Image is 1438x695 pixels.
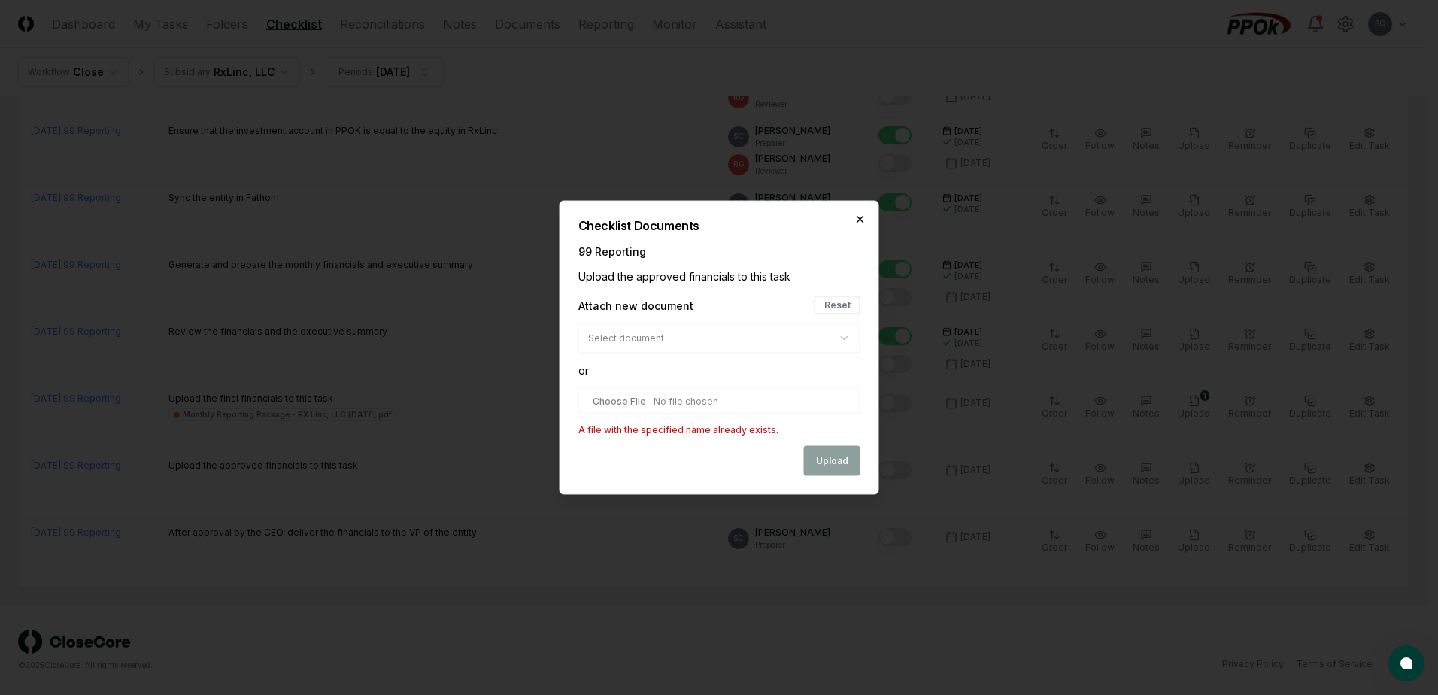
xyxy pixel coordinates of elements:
button: Reset [815,296,860,314]
div: Upload the approved financials to this task [578,269,860,284]
div: Attach new document [578,297,693,313]
div: or [578,363,860,378]
p: A file with the specified name already exists. [578,423,860,437]
div: 99 Reporting [578,244,860,259]
h2: Checklist Documents [578,220,860,232]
